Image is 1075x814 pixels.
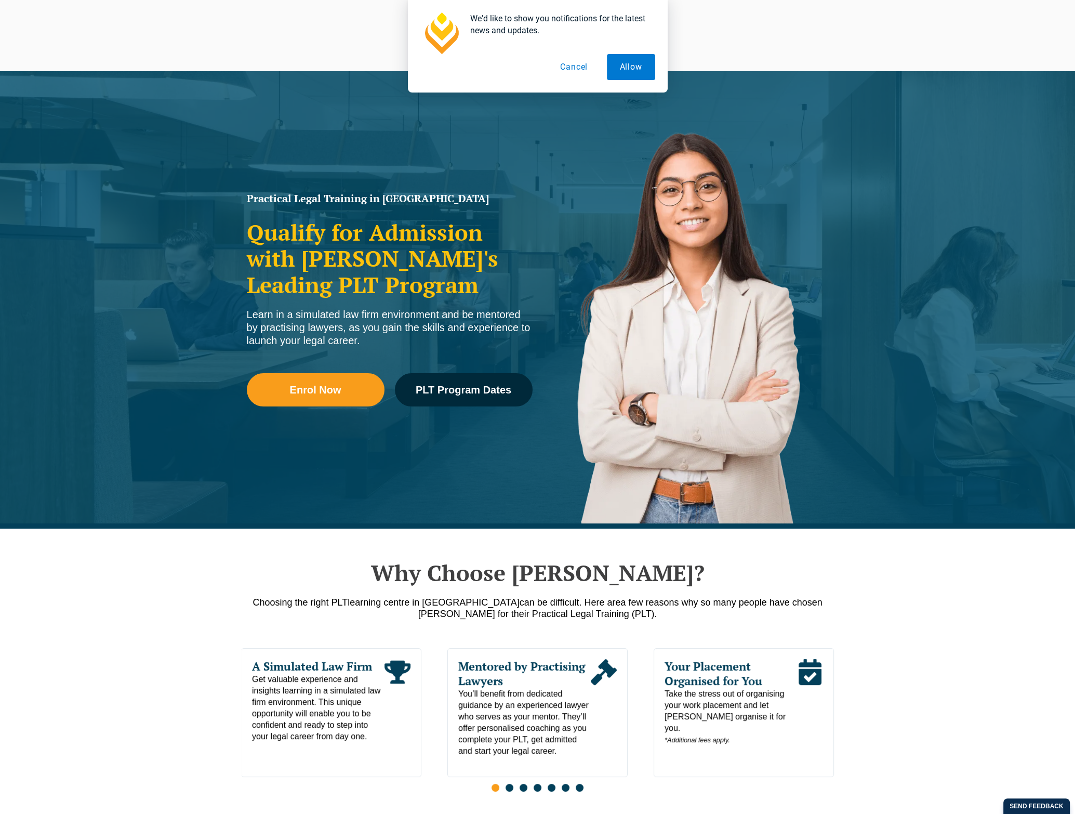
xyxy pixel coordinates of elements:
span: Get valuable experience and insights learning in a simulated law firm environment. This unique op... [252,674,384,742]
span: Go to slide 3 [520,784,527,792]
a: PLT Program Dates [395,373,533,406]
div: We'd like to show you notifications for the latest news and updates. [462,12,655,36]
a: Enrol Now [247,373,384,406]
span: learning centre in [GEOGRAPHIC_DATA] [348,597,519,608]
span: Take the stress out of organising your work placement and let [PERSON_NAME] organise it for you. [665,688,797,746]
span: Go to slide 6 [562,784,569,792]
div: 3 / 7 [654,648,834,777]
span: Your Placement Organised for You [665,659,797,688]
span: Go to slide 1 [492,784,499,792]
button: Allow [607,54,655,80]
button: Cancel [547,54,601,80]
span: Go to slide 5 [548,784,555,792]
h2: Why Choose [PERSON_NAME]? [242,560,834,586]
div: Slides [242,648,834,798]
div: Read More [384,659,410,742]
div: 1 / 7 [241,648,421,777]
span: Go to slide 7 [576,784,583,792]
div: Learn in a simulated law firm environment and be mentored by practising lawyers, as you gain the ... [247,308,533,347]
em: *Additional fees apply. [665,736,730,744]
span: You’ll benefit from dedicated guidance by an experienced lawyer who serves as your mentor. They’l... [458,688,591,757]
h2: Qualify for Admission with [PERSON_NAME]'s Leading PLT Program [247,219,533,298]
span: Enrol Now [290,385,341,395]
span: PLT Program Dates [416,385,511,395]
span: can be difficult. Here are [520,597,621,608]
span: A Simulated Law Firm [252,659,384,674]
span: Go to slide 4 [534,784,541,792]
h1: Practical Legal Training in [GEOGRAPHIC_DATA] [247,193,533,204]
img: notification icon [420,12,462,54]
div: Read More [797,659,822,746]
div: Read More [591,659,617,757]
span: Choosing the right PLT [253,597,348,608]
p: a few reasons why so many people have chosen [PERSON_NAME] for their Practical Legal Training (PLT). [242,597,834,620]
span: Go to slide 2 [506,784,513,792]
span: Mentored by Practising Lawyers [458,659,591,688]
div: 2 / 7 [447,648,628,777]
